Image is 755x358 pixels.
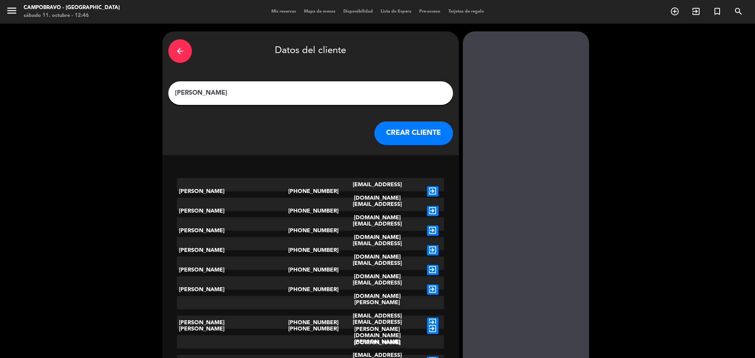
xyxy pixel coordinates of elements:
[6,5,18,17] i: menu
[713,7,722,16] i: turned_in_not
[177,237,288,264] div: [PERSON_NAME]
[288,316,333,342] div: [PHONE_NUMBER]
[333,178,422,205] div: [EMAIL_ADDRESS][DOMAIN_NAME]
[333,237,422,264] div: [EMAIL_ADDRESS][DOMAIN_NAME]
[300,9,339,14] span: Mapa de mesas
[288,237,333,264] div: [PHONE_NUMBER]
[288,276,333,303] div: [PHONE_NUMBER]
[168,37,453,65] div: Datos del cliente
[267,9,300,14] span: Mis reservas
[333,198,422,224] div: [EMAIL_ADDRESS][DOMAIN_NAME]
[427,324,438,334] i: exit_to_app
[288,217,333,244] div: [PHONE_NUMBER]
[427,265,438,275] i: exit_to_app
[177,198,288,224] div: [PERSON_NAME]
[24,4,120,12] div: Campobravo - [GEOGRAPHIC_DATA]
[24,12,120,20] div: sábado 11. octubre - 12:46
[174,88,447,99] input: Escriba nombre, correo electrónico o número de teléfono...
[339,9,377,14] span: Disponibilidad
[333,316,422,342] div: [EMAIL_ADDRESS][DOMAIN_NAME]
[691,7,701,16] i: exit_to_app
[177,217,288,244] div: [PERSON_NAME]
[374,121,453,145] button: CREAR CLIENTE
[288,296,333,349] div: [PHONE_NUMBER]
[377,9,415,14] span: Lista de Espera
[177,257,288,283] div: [PERSON_NAME]
[288,257,333,283] div: [PHONE_NUMBER]
[415,9,444,14] span: Pre-acceso
[288,178,333,205] div: [PHONE_NUMBER]
[177,178,288,205] div: [PERSON_NAME]
[177,316,288,342] div: [PERSON_NAME]
[6,5,18,19] button: menu
[333,296,422,349] div: [PERSON_NAME][EMAIL_ADDRESS][PERSON_NAME][DOMAIN_NAME]
[427,245,438,255] i: exit_to_app
[427,226,438,236] i: exit_to_app
[333,276,422,303] div: [EMAIL_ADDRESS][DOMAIN_NAME]
[427,285,438,295] i: exit_to_app
[427,186,438,196] i: exit_to_app
[177,296,288,349] div: [PERSON_NAME]
[333,217,422,244] div: [EMAIL_ADDRESS][DOMAIN_NAME]
[670,7,679,16] i: add_circle_outline
[288,198,333,224] div: [PHONE_NUMBER]
[177,276,288,303] div: [PERSON_NAME]
[734,7,743,16] i: search
[444,9,488,14] span: Tarjetas de regalo
[427,206,438,216] i: exit_to_app
[175,46,185,56] i: arrow_back
[333,257,422,283] div: [EMAIL_ADDRESS][DOMAIN_NAME]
